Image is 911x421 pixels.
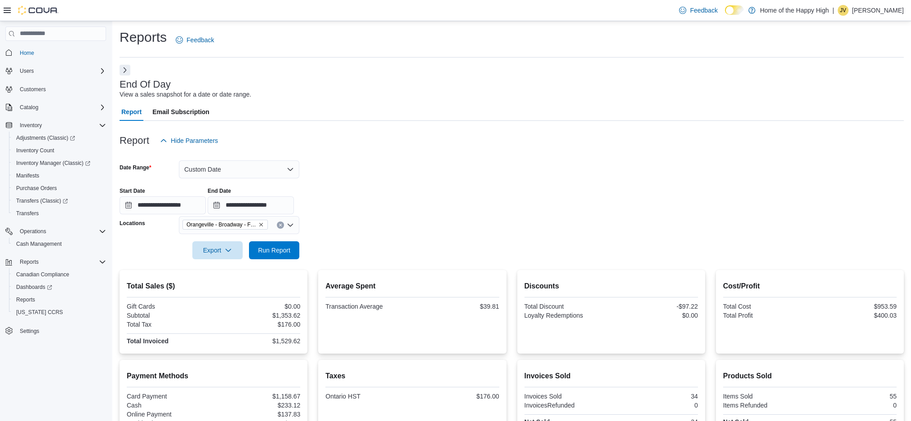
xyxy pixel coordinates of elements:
[723,281,897,292] h2: Cost/Profit
[156,132,222,150] button: Hide Parameters
[179,160,299,178] button: Custom Date
[13,145,106,156] span: Inventory Count
[16,325,106,336] span: Settings
[13,183,106,194] span: Purchase Orders
[120,90,251,99] div: View a sales snapshot for a date or date range.
[192,241,243,259] button: Export
[20,328,39,335] span: Settings
[832,5,834,16] p: |
[16,197,68,204] span: Transfers (Classic)
[13,208,106,219] span: Transfers
[9,238,110,250] button: Cash Management
[127,337,169,345] strong: Total Invoiced
[9,182,110,195] button: Purchase Orders
[171,136,218,145] span: Hide Parameters
[16,147,54,154] span: Inventory Count
[16,160,90,167] span: Inventory Manager (Classic)
[13,183,61,194] a: Purchase Orders
[524,371,698,381] h2: Invoices Sold
[20,86,46,93] span: Customers
[16,120,106,131] span: Inventory
[127,371,300,381] h2: Payment Methods
[208,196,294,214] input: Press the down key to open a popover containing a calendar.
[187,220,257,229] span: Orangeville - Broadway - Fire & Flower
[2,324,110,337] button: Settings
[9,132,110,144] a: Adjustments (Classic)
[120,79,171,90] h3: End Of Day
[524,393,609,400] div: Invoices Sold
[16,102,42,113] button: Catalog
[613,303,698,310] div: -$97.22
[13,133,106,143] span: Adjustments (Classic)
[16,309,63,316] span: [US_STATE] CCRS
[812,312,897,319] div: $400.03
[18,6,58,15] img: Cova
[13,294,39,305] a: Reports
[16,66,37,76] button: Users
[16,172,39,179] span: Manifests
[13,170,106,181] span: Manifests
[198,241,237,259] span: Export
[120,164,151,171] label: Date Range
[182,220,268,230] span: Orangeville - Broadway - Fire & Flower
[13,145,58,156] a: Inventory Count
[812,393,897,400] div: 55
[9,169,110,182] button: Manifests
[172,31,218,49] a: Feedback
[120,220,145,227] label: Locations
[838,5,849,16] div: Jennifer Verney
[723,312,808,319] div: Total Profit
[524,281,698,292] h2: Discounts
[840,5,846,16] span: JV
[16,84,49,95] a: Customers
[9,293,110,306] button: Reports
[13,282,106,292] span: Dashboards
[13,269,106,280] span: Canadian Compliance
[325,371,499,381] h2: Taxes
[127,321,212,328] div: Total Tax
[812,303,897,310] div: $953.59
[16,296,35,303] span: Reports
[2,256,110,268] button: Reports
[13,158,106,168] span: Inventory Manager (Classic)
[524,312,609,319] div: Loyalty Redemptions
[16,210,39,217] span: Transfers
[13,195,106,206] span: Transfers (Classic)
[2,101,110,114] button: Catalog
[287,222,294,229] button: Open list of options
[127,312,212,319] div: Subtotal
[120,187,145,195] label: Start Date
[215,303,300,310] div: $0.00
[812,402,897,409] div: 0
[723,303,808,310] div: Total Cost
[2,46,110,59] button: Home
[325,303,410,310] div: Transaction Average
[16,271,69,278] span: Canadian Compliance
[675,1,721,19] a: Feedback
[13,282,56,292] a: Dashboards
[13,195,71,206] a: Transfers (Classic)
[208,187,231,195] label: End Date
[152,103,209,121] span: Email Subscription
[13,307,67,318] a: [US_STATE] CCRS
[13,307,106,318] span: Washington CCRS
[524,303,609,310] div: Total Discount
[127,411,212,418] div: Online Payment
[215,321,300,328] div: $176.00
[524,402,609,409] div: InvoicesRefunded
[16,84,106,95] span: Customers
[120,65,130,75] button: Next
[725,5,744,15] input: Dark Mode
[613,402,698,409] div: 0
[9,207,110,220] button: Transfers
[16,66,106,76] span: Users
[16,326,43,337] a: Settings
[16,226,106,237] span: Operations
[9,306,110,319] button: [US_STATE] CCRS
[20,258,39,266] span: Reports
[20,228,46,235] span: Operations
[5,43,106,361] nav: Complex example
[16,185,57,192] span: Purchase Orders
[20,49,34,57] span: Home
